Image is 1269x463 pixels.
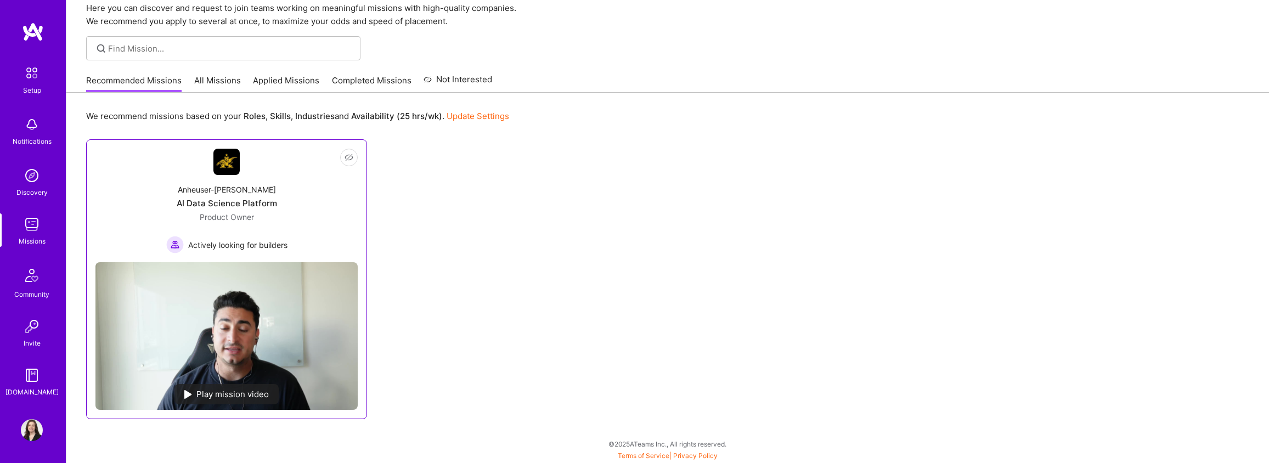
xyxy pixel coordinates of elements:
[18,419,46,441] a: User Avatar
[21,364,43,386] img: guide book
[200,212,254,222] span: Product Owner
[21,114,43,135] img: bell
[253,75,319,93] a: Applied Missions
[108,43,352,54] input: Find Mission...
[188,239,287,251] span: Actively looking for builders
[14,289,49,300] div: Community
[618,451,669,460] a: Terms of Service
[86,2,1249,28] p: Here you can discover and request to join teams working on meaningful missions with high-quality ...
[270,111,291,121] b: Skills
[618,451,718,460] span: |
[66,430,1269,458] div: © 2025 ATeams Inc., All rights reserved.
[95,42,108,55] i: icon SearchGrey
[345,153,353,162] i: icon EyeClosed
[5,386,59,398] div: [DOMAIN_NAME]
[194,75,241,93] a: All Missions
[21,213,43,235] img: teamwork
[95,149,358,253] a: Company LogoAnheuser-[PERSON_NAME]AI Data Science PlatformProduct Owner Actively looking for buil...
[16,187,48,198] div: Discovery
[166,236,184,253] img: Actively looking for builders
[86,110,509,122] p: We recommend missions based on your , , and .
[24,337,41,349] div: Invite
[332,75,411,93] a: Completed Missions
[23,84,41,96] div: Setup
[673,451,718,460] a: Privacy Policy
[177,197,277,209] div: AI Data Science Platform
[19,235,46,247] div: Missions
[213,149,240,175] img: Company Logo
[184,390,192,399] img: play
[86,75,182,93] a: Recommended Missions
[295,111,335,121] b: Industries
[13,135,52,147] div: Notifications
[95,262,358,410] img: No Mission
[19,262,45,289] img: Community
[244,111,266,121] b: Roles
[22,22,44,42] img: logo
[174,384,279,404] div: Play mission video
[21,315,43,337] img: Invite
[178,184,276,195] div: Anheuser-[PERSON_NAME]
[21,419,43,441] img: User Avatar
[424,73,492,93] a: Not Interested
[447,111,509,121] a: Update Settings
[21,165,43,187] img: discovery
[351,111,442,121] b: Availability (25 hrs/wk)
[20,61,43,84] img: setup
